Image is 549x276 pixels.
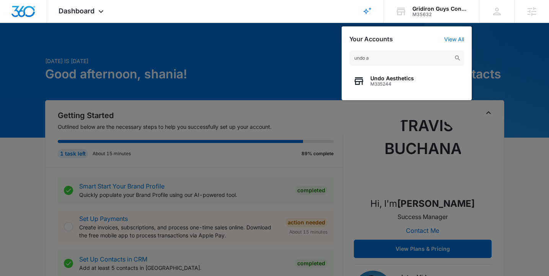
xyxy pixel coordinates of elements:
[370,75,414,81] span: Undo Aesthetics
[349,50,464,66] input: Search Accounts
[349,70,464,93] button: Undo AestheticsM335244
[412,6,468,12] div: account name
[370,81,414,87] span: M335244
[349,36,393,43] h2: Your Accounts
[444,36,464,42] a: View All
[59,7,94,15] span: Dashboard
[412,12,468,17] div: account id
